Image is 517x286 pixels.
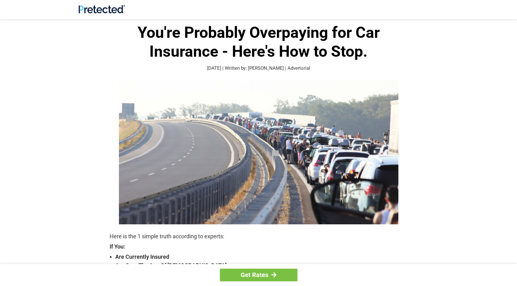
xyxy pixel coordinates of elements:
p: [DATE] | Written by: [PERSON_NAME] | Advertorial [110,65,408,72]
strong: If You: [110,244,408,249]
h1: You're Probably Overpaying for Car Insurance - Here's How to Stop. [110,23,408,61]
strong: Are Over The Age Of [DEMOGRAPHIC_DATA] [115,261,408,270]
a: Site Logo [79,9,125,15]
p: Here is the 1 simple truth according to experts: [110,232,408,241]
img: Site Logo [79,5,125,13]
a: Get Rates [220,269,297,281]
strong: Are Currently Insured [115,253,408,261]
